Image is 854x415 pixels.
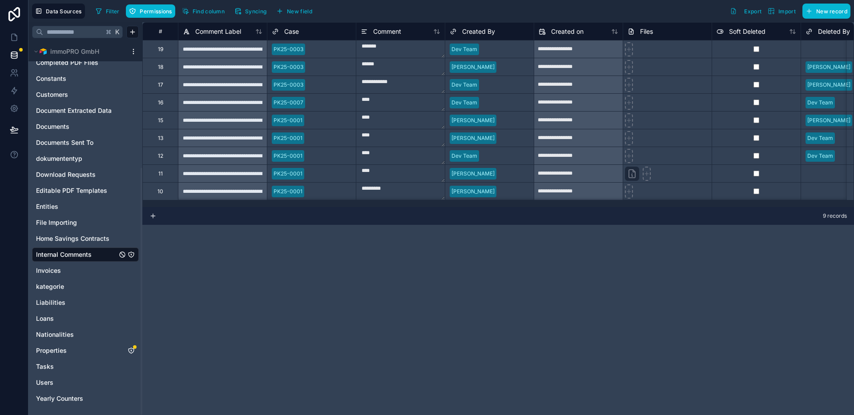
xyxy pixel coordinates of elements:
[158,64,163,71] div: 18
[36,106,117,115] a: Document Extracted Data
[274,99,303,107] div: PK25-0007
[36,90,68,99] span: Customers
[158,81,163,88] div: 17
[50,47,99,56] span: immoPRO GmbH
[36,218,117,227] a: File Importing
[36,346,117,355] a: Properties
[157,188,163,195] div: 10
[36,266,61,275] span: Invoices
[36,218,77,227] span: File Importing
[36,106,112,115] span: Document Extracted Data
[32,327,139,342] div: Nationalities
[451,116,495,124] div: [PERSON_NAME]
[32,375,139,390] div: Users
[36,154,117,163] a: dokumententyp
[32,120,139,134] div: Documents
[193,8,225,15] span: Find column
[36,282,117,291] a: kategorie
[551,27,584,36] span: Created on
[36,186,117,195] a: Editable PDF Templates
[36,234,109,243] span: Home Savings Contracts
[36,154,82,163] span: dokumententyp
[373,27,401,36] span: Comment
[231,4,273,18] a: Syncing
[32,263,139,278] div: Invoices
[36,138,117,147] a: Documents Sent To
[36,138,93,147] span: Documents Sent To
[640,27,653,36] span: Files
[32,72,139,86] div: Constants
[32,359,139,374] div: Tasks
[36,346,67,355] span: Properties
[36,250,92,259] span: Internal Comments
[32,152,139,166] div: dokumententyp
[818,27,850,36] span: Deleted By
[36,314,117,323] a: Loans
[32,247,139,262] div: Internal Comments
[36,378,117,387] a: Users
[32,104,139,118] div: Document Extracted Data
[274,134,302,142] div: PK25-0001
[36,298,117,307] a: Liabilities
[32,136,139,150] div: Documents Sent To
[36,170,117,179] a: Download Requests
[36,186,107,195] span: Editable PDF Templates
[245,8,266,15] span: Syncing
[807,99,833,107] div: Dev Team
[274,45,303,53] div: PK25-0003
[36,90,117,99] a: Customers
[807,63,850,71] div: [PERSON_NAME]
[816,8,847,15] span: New record
[778,8,796,15] span: Import
[32,343,139,358] div: Properties
[158,117,163,124] div: 15
[158,46,163,53] div: 19
[36,266,117,275] a: Invoices
[158,99,163,106] div: 16
[32,56,139,70] div: Completed PDF Files
[126,4,178,18] a: Permissions
[36,394,117,403] a: Yearly Counters
[36,74,66,83] span: Constants
[40,48,47,55] img: Airtable Logo
[46,8,82,15] span: Data Sources
[36,362,117,371] a: Tasks
[36,250,117,259] a: Internal Comments
[32,45,126,58] button: Airtable LogoimmoPRO GmbH
[195,27,241,36] span: Comment Label
[36,314,54,323] span: Loans
[284,27,299,36] span: Case
[36,122,69,131] span: Documents
[32,88,139,102] div: Customers
[451,188,495,196] div: [PERSON_NAME]
[32,4,85,19] button: Data Sources
[451,99,477,107] div: Dev Team
[451,134,495,142] div: [PERSON_NAME]
[274,116,302,124] div: PK25-0001
[451,63,495,71] div: [PERSON_NAME]
[36,362,54,371] span: Tasks
[451,81,477,89] div: Dev Team
[114,29,121,35] span: K
[807,116,850,124] div: [PERSON_NAME]
[92,4,123,18] button: Filter
[179,4,228,18] button: Find column
[274,188,302,196] div: PK25-0001
[149,28,171,35] div: #
[32,200,139,214] div: Entities
[36,202,117,211] a: Entities
[32,168,139,182] div: Download Requests
[451,45,477,53] div: Dev Team
[823,212,847,219] span: 9 records
[106,8,120,15] span: Filter
[36,378,53,387] span: Users
[32,311,139,326] div: Loans
[451,152,477,160] div: Dev Team
[727,4,765,19] button: Export
[274,152,302,160] div: PK25-0001
[807,81,850,89] div: [PERSON_NAME]
[32,184,139,198] div: Editable PDF Templates
[158,170,163,177] div: 11
[807,134,833,142] div: Dev Team
[802,4,850,19] button: New record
